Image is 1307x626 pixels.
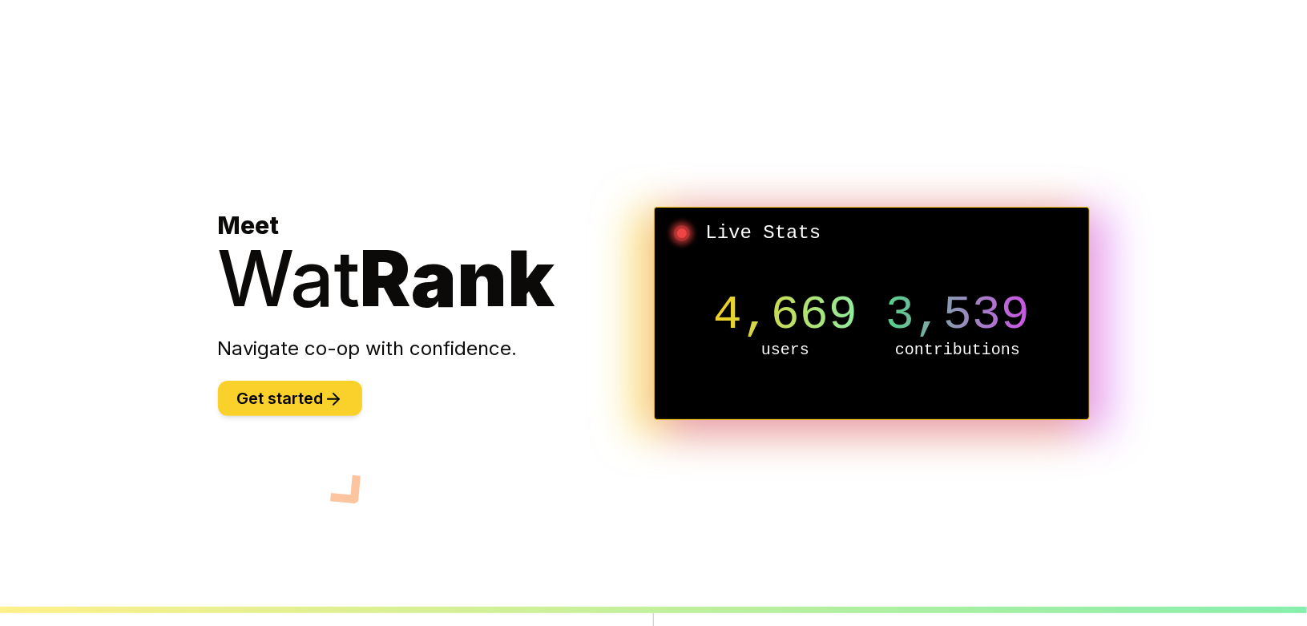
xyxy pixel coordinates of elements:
a: Get started [218,391,362,407]
span: Wat [218,232,361,325]
h2: Live Stats [668,220,1076,246]
button: Get started [218,381,362,416]
p: 4,669 [700,291,872,339]
p: 3,539 [872,291,1044,339]
p: Navigate co-op with confidence. [218,336,654,361]
h1: Meet [218,211,654,317]
span: Rank [361,232,555,325]
p: users [700,339,872,361]
p: contributions [872,339,1044,361]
